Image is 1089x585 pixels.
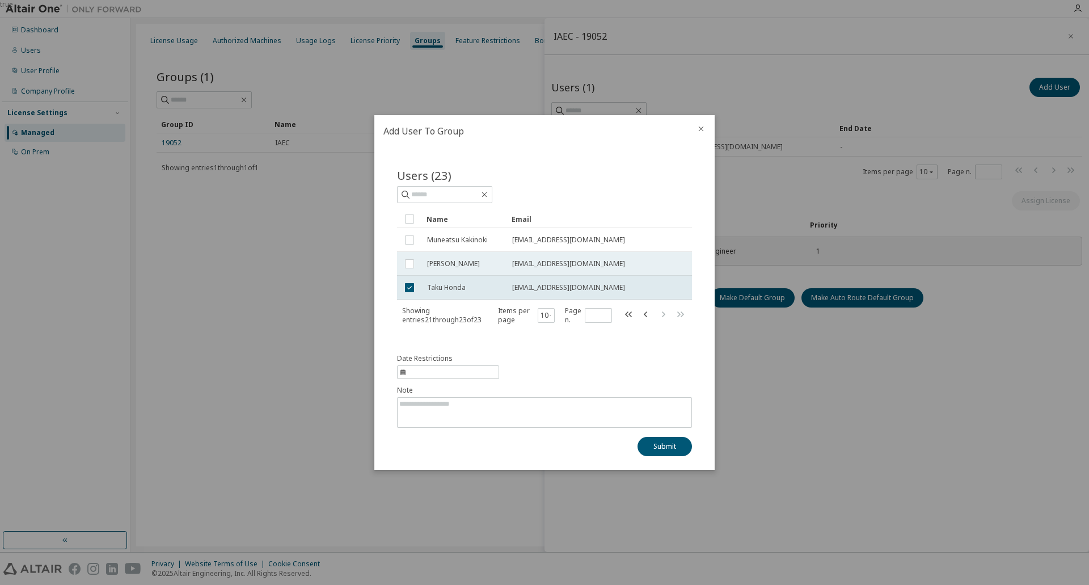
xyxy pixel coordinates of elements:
div: Email [512,210,673,228]
span: Items per page [498,306,555,325]
span: Page n. [565,306,612,325]
div: Name [427,210,503,228]
span: Taku Honda [427,283,466,292]
span: Date Restrictions [397,354,453,363]
button: 10 [541,311,552,320]
span: [EMAIL_ADDRESS][DOMAIN_NAME] [512,259,625,268]
span: [EMAIL_ADDRESS][DOMAIN_NAME] [512,235,625,245]
button: information [397,354,499,379]
span: [PERSON_NAME] [427,259,480,268]
span: [EMAIL_ADDRESS][DOMAIN_NAME] [512,283,625,292]
label: Note [397,386,692,395]
span: Muneatsu Kakinoki [427,235,488,245]
span: Showing entries 21 through 23 of 23 [402,306,482,325]
button: Submit [638,437,692,456]
button: close [697,124,706,133]
h2: Add User To Group [374,115,687,147]
span: Users (23) [397,167,451,183]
